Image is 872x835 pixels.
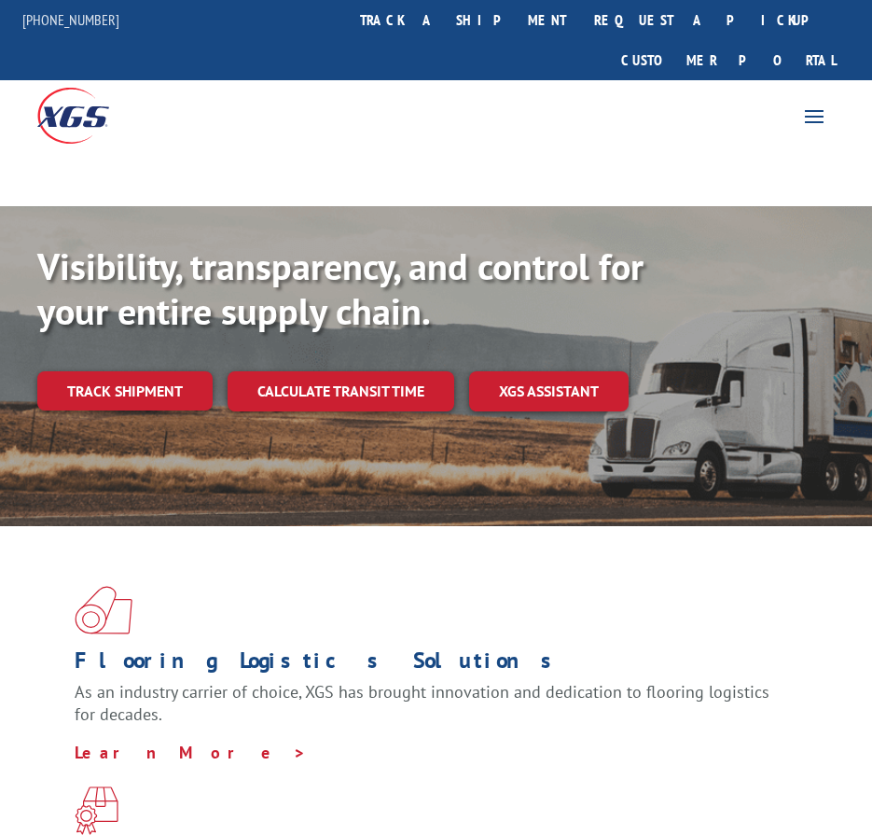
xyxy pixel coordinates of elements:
b: Visibility, transparency, and control for your entire supply chain. [37,242,644,335]
img: xgs-icon-focused-on-flooring-red [75,786,118,835]
a: Customer Portal [607,40,850,80]
a: Track shipment [37,371,213,411]
a: [PHONE_NUMBER] [22,10,119,29]
span: As an industry carrier of choice, XGS has brought innovation and dedication to flooring logistics... [75,681,769,725]
a: Calculate transit time [228,371,454,411]
img: xgs-icon-total-supply-chain-intelligence-red [75,586,132,634]
h1: Flooring Logistics Solutions [75,649,783,681]
a: XGS ASSISTANT [469,371,629,411]
a: Learn More > [75,742,307,763]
